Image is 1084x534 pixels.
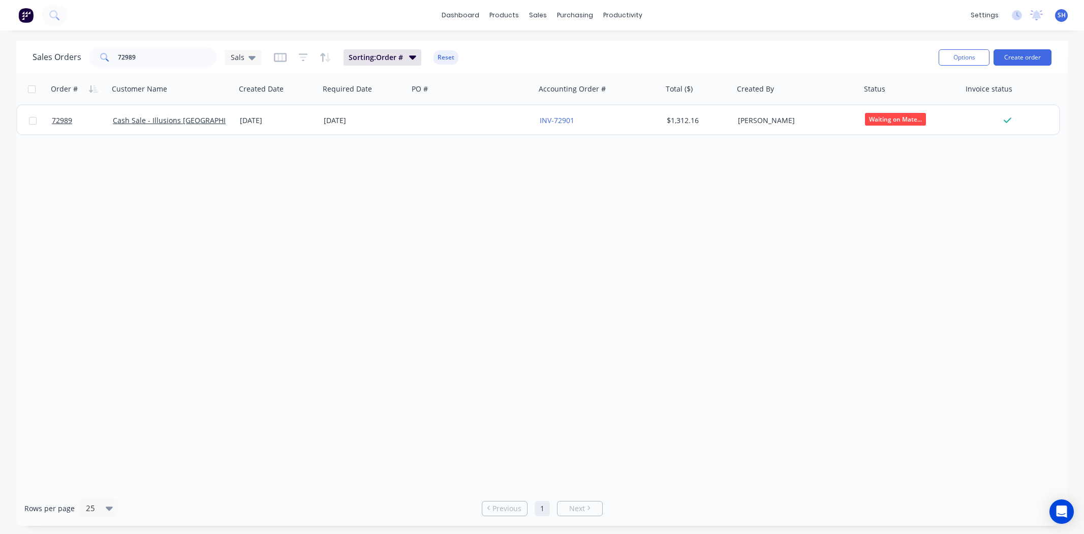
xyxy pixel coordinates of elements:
[535,501,550,516] a: Page 1 is your current page
[865,113,926,126] span: Waiting on Mate...
[737,84,774,94] div: Created By
[52,105,113,136] a: 72989
[344,49,421,66] button: Sorting:Order #
[540,115,574,125] a: INV-72901
[492,503,521,514] span: Previous
[231,52,244,63] span: Sals
[1049,499,1074,524] div: Open Intercom Messenger
[598,8,647,23] div: productivity
[552,8,598,23] div: purchasing
[33,52,81,62] h1: Sales Orders
[864,84,885,94] div: Status
[939,49,989,66] button: Options
[24,503,75,514] span: Rows per page
[113,115,253,125] a: Cash Sale - Illusions [GEOGRAPHIC_DATA]
[52,115,72,126] span: 72989
[524,8,552,23] div: sales
[569,503,585,514] span: Next
[966,84,1012,94] div: Invoice status
[240,115,316,126] div: [DATE]
[412,84,428,94] div: PO #
[324,115,405,126] div: [DATE]
[738,115,851,126] div: [PERSON_NAME]
[433,50,458,65] button: Reset
[482,503,527,514] a: Previous page
[558,503,602,514] a: Next page
[239,84,284,94] div: Created Date
[539,84,606,94] div: Accounting Order #
[478,501,607,516] ul: Pagination
[1058,11,1066,20] span: SH
[18,8,34,23] img: Factory
[966,8,1004,23] div: settings
[994,49,1051,66] button: Create order
[118,47,217,68] input: Search...
[484,8,524,23] div: products
[323,84,372,94] div: Required Date
[112,84,167,94] div: Customer Name
[437,8,484,23] a: dashboard
[349,52,403,63] span: Sorting: Order #
[51,84,78,94] div: Order #
[667,115,727,126] div: $1,312.16
[666,84,693,94] div: Total ($)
